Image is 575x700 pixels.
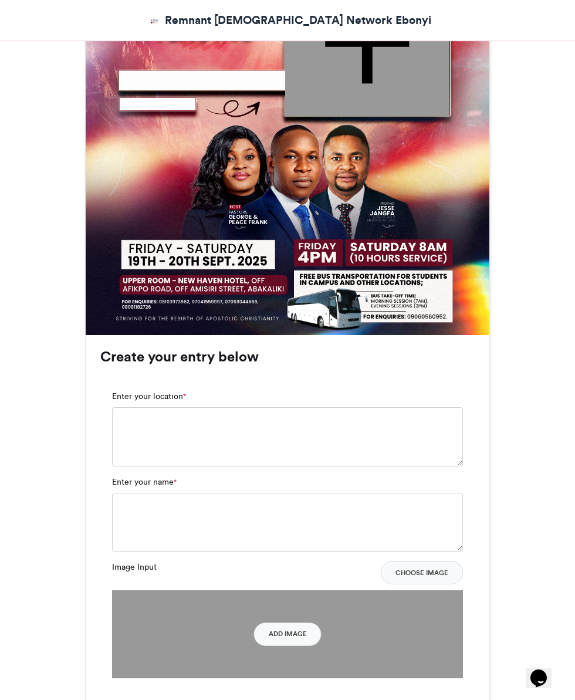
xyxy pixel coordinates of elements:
[144,14,164,29] img: Remnant Christian Network Ebonyi
[100,350,475,364] h3: Create your entry below
[254,623,322,646] button: Add Image
[526,653,563,688] iframe: chat widget
[112,561,157,573] label: Image Input
[112,390,186,403] label: Enter your location
[112,476,177,488] label: Enter your name
[144,12,431,29] a: Remnant [DEMOGRAPHIC_DATA] Network Ebonyi
[381,561,463,584] button: Choose Image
